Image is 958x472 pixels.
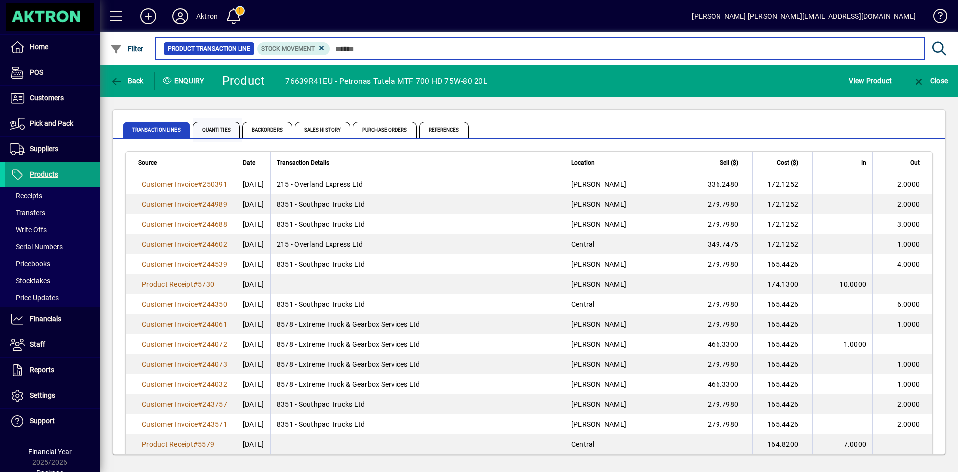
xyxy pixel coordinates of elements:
app-page-header-button: Back [100,72,155,90]
a: Pick and Pack [5,111,100,136]
span: [PERSON_NAME] [571,400,626,408]
td: 466.3300 [693,334,752,354]
span: Write Offs [10,226,47,234]
a: Financials [5,307,100,332]
span: 1.0000 [897,320,920,328]
span: 244350 [202,300,227,308]
td: 164.8200 [752,434,812,454]
span: 243757 [202,400,227,408]
span: POS [30,68,43,76]
span: Close [913,77,948,85]
td: 279.7980 [693,394,752,414]
span: [PERSON_NAME] [571,180,626,188]
span: # [198,300,202,308]
span: Pick and Pack [30,119,73,127]
td: 165.4426 [752,414,812,434]
div: Location [571,157,687,168]
td: 165.4426 [752,354,812,374]
span: 1.0000 [897,240,920,248]
app-page-header-button: Close enquiry [902,72,958,90]
a: Reports [5,358,100,383]
span: 244073 [202,360,227,368]
span: 244032 [202,380,227,388]
a: Customer Invoice#244032 [138,379,231,390]
a: Staff [5,332,100,357]
a: Customer Invoice#244989 [138,199,231,210]
span: Cost ($) [777,157,798,168]
span: Transaction Details [277,157,329,168]
td: 165.4426 [752,394,812,414]
span: View Product [849,73,892,89]
span: Suppliers [30,145,58,153]
span: [PERSON_NAME] [571,220,626,228]
span: Back [110,77,144,85]
span: # [198,360,202,368]
td: [DATE] [237,314,270,334]
a: Customers [5,86,100,111]
span: Customer Invoice [142,380,198,388]
div: Enquiry [155,73,215,89]
span: Transaction Lines [123,122,190,138]
span: Customer Invoice [142,180,198,188]
span: Financials [30,315,61,323]
span: # [198,220,202,228]
span: 2.0000 [897,200,920,208]
span: Out [910,157,920,168]
span: Price Updates [10,294,59,302]
span: # [198,380,202,388]
button: Profile [164,7,196,25]
td: 8351 - Southpac Trucks Ltd [270,254,565,274]
a: Price Updates [5,289,100,306]
span: Serial Numbers [10,243,63,251]
a: Home [5,35,100,60]
td: 172.1252 [752,194,812,214]
span: 2.0000 [897,180,920,188]
a: Customer Invoice#243757 [138,399,231,410]
span: Financial Year [28,448,72,456]
td: 8351 - Southpac Trucks Ltd [270,294,565,314]
td: 8578 - Extreme Truck & Gearbox Services Ltd [270,334,565,354]
span: Customer Invoice [142,240,198,248]
td: 279.7980 [693,354,752,374]
span: # [198,200,202,208]
span: 2.0000 [897,400,920,408]
span: Customer Invoice [142,400,198,408]
td: 279.7980 [693,414,752,434]
span: Customer Invoice [142,420,198,428]
a: Customer Invoice#243571 [138,419,231,430]
a: Support [5,409,100,434]
a: Suppliers [5,137,100,162]
td: 279.7980 [693,294,752,314]
span: Sales History [295,122,350,138]
td: 215 - Overland Express Ltd [270,234,565,254]
td: 172.1252 [752,214,812,234]
span: # [198,420,202,428]
span: Filter [110,45,144,53]
span: 244072 [202,340,227,348]
span: Customer Invoice [142,260,198,268]
span: Sell ($) [720,157,738,168]
span: Location [571,157,595,168]
a: Customer Invoice#244350 [138,299,231,310]
td: [DATE] [237,274,270,294]
span: Product Transaction Line [168,44,250,54]
span: In [861,157,866,168]
td: 172.1252 [752,174,812,194]
a: Stocktakes [5,272,100,289]
span: Product Receipt [142,440,193,448]
td: 279.7980 [693,254,752,274]
td: 165.4426 [752,314,812,334]
a: Serial Numbers [5,238,100,255]
span: Customer Invoice [142,360,198,368]
span: References [419,122,469,138]
span: 6.0000 [897,300,920,308]
span: # [198,240,202,248]
span: Staff [30,340,45,348]
a: POS [5,60,100,85]
span: Source [138,157,157,168]
td: [DATE] [237,254,270,274]
span: Customer Invoice [142,340,198,348]
span: Home [30,43,48,51]
span: Backorders [242,122,292,138]
span: 2.0000 [897,420,920,428]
